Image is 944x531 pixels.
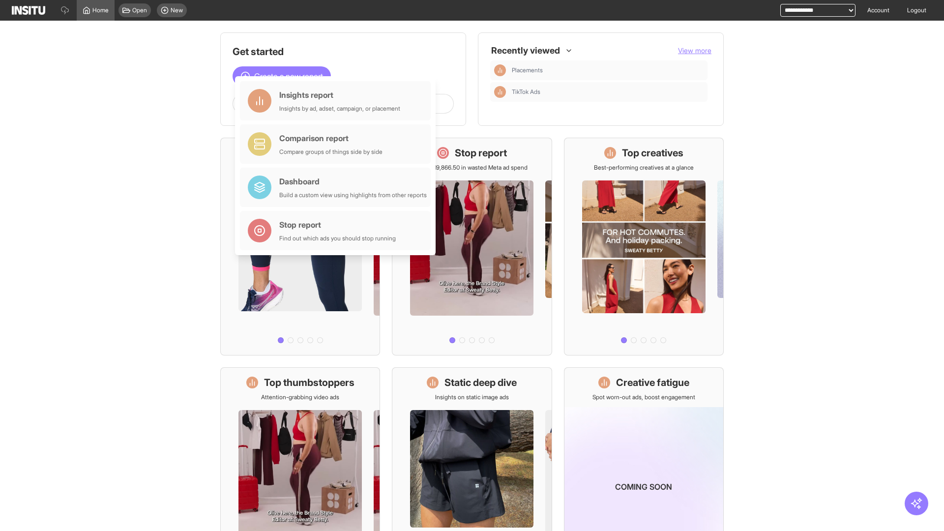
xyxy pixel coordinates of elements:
a: Stop reportSave £19,866.50 in wasted Meta ad spend [392,138,552,355]
img: Logo [12,6,45,15]
div: Stop report [279,219,396,231]
div: Comparison report [279,132,383,144]
p: Best-performing creatives at a glance [594,164,694,172]
div: Insights [494,64,506,76]
span: Home [92,6,109,14]
div: Insights by ad, adset, campaign, or placement [279,105,400,113]
div: Insights [494,86,506,98]
div: Dashboard [279,176,427,187]
h1: Stop report [455,146,507,160]
span: Placements [512,66,704,74]
h1: Get started [233,45,454,59]
span: New [171,6,183,14]
a: What's live nowSee all active ads instantly [220,138,380,355]
h1: Top thumbstoppers [264,376,354,389]
p: Insights on static image ads [435,393,509,401]
div: Find out which ads you should stop running [279,235,396,242]
span: Placements [512,66,543,74]
span: View more [678,46,711,55]
span: Open [132,6,147,14]
span: TikTok Ads [512,88,704,96]
div: Compare groups of things side by side [279,148,383,156]
p: Save £19,866.50 in wasted Meta ad spend [416,164,528,172]
h1: Top creatives [622,146,683,160]
h1: Static deep dive [444,376,517,389]
div: Insights report [279,89,400,101]
button: Create a new report [233,66,331,86]
div: Build a custom view using highlights from other reports [279,191,427,199]
p: Attention-grabbing video ads [261,393,339,401]
button: View more [678,46,711,56]
span: TikTok Ads [512,88,540,96]
a: Top creativesBest-performing creatives at a glance [564,138,724,355]
span: Create a new report [254,70,323,82]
